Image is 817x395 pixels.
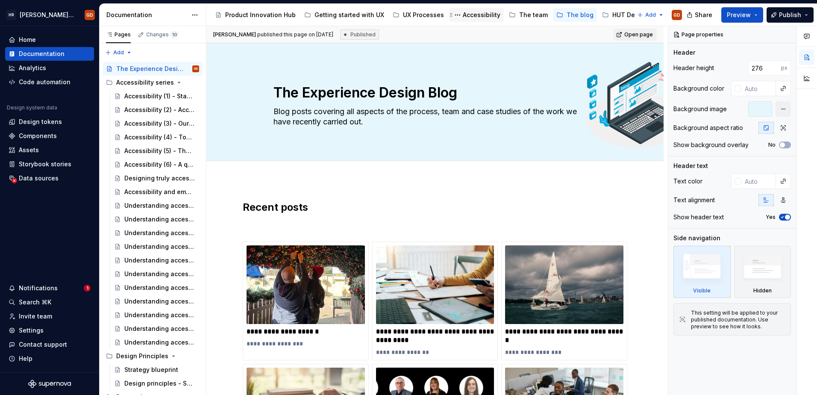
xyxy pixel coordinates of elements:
[111,322,203,336] a: Understanding accessibility (10) - Hearing accessibility
[247,245,365,324] img: d4666bc1-41ae-45f5-9c1e-438d4fbdb945.jfif
[553,8,597,22] a: The blog
[6,10,16,20] div: HR
[84,285,91,292] span: 1
[5,338,94,351] button: Contact support
[111,199,203,212] a: Understanding accessibility (1) - Enhancing Accessibility with ARIA Attributes and Roles in HTML
[111,267,203,281] a: Understanding accessibility (6) - The "what 3 words" of accessibility standards
[673,64,714,72] div: Header height
[124,201,195,210] div: Understanding accessibility (1) - Enhancing Accessibility with ARIA Attributes and Roles in HTML
[727,11,751,19] span: Preview
[111,171,203,185] a: Designing truly accessible products and services is impossible without empathy.
[124,283,195,292] div: Understanding accessibility (7) - Assistive technologies
[673,48,695,57] div: Header
[19,78,71,86] div: Code automation
[19,312,52,321] div: Invite team
[111,117,203,130] a: Accessibility (3) - Our approach
[781,65,788,71] p: px
[505,8,551,22] a: The team
[5,115,94,129] a: Design tokens
[111,295,203,308] a: Understanding accessibility (8) - Physical Accessibility
[5,281,94,295] button: Notifications1
[116,78,174,87] div: Accessibility series
[19,298,51,307] div: Search ⌘K
[389,8,447,22] a: UX Processes
[691,310,785,330] div: This setting will be applied to your published documentation. Use preview to see how it looks.
[741,174,776,189] input: Auto
[748,60,781,76] input: Auto
[19,146,39,154] div: Assets
[19,354,32,363] div: Help
[614,29,657,41] a: Open page
[124,160,195,169] div: Accessibility (6) - A quick guide to accessibility testing
[124,242,195,251] div: Understanding accessibility (4) - The Inclusive Advantage
[301,8,388,22] a: Getting started with UX
[779,11,801,19] span: Publish
[212,6,633,24] div: Page tree
[599,8,675,22] a: HUT Design System
[19,160,71,168] div: Storybook stories
[124,324,195,333] div: Understanding accessibility (10) - Hearing accessibility
[19,326,44,335] div: Settings
[5,171,94,185] a: Data sources
[19,174,59,183] div: Data sources
[111,103,203,117] a: Accessibility (2) - Accessibility working group
[124,188,195,196] div: Accessibility and empathy in practice
[340,29,379,40] div: Published
[111,240,203,254] a: Understanding accessibility (4) - The Inclusive Advantage
[124,215,195,224] div: Understanding accessibility (2) - Do ARIA attributes make everything accessible?
[635,9,667,21] button: Add
[753,287,772,294] div: Hidden
[768,141,776,148] label: No
[124,106,195,114] div: Accessibility (2) - Accessibility working group
[213,31,256,38] span: [PERSON_NAME]
[19,35,36,44] div: Home
[272,105,595,129] textarea: Blog posts covering all aspects of the process, team and case studies of the work we have recentl...
[721,7,763,23] button: Preview
[19,340,67,349] div: Contact support
[124,133,195,141] div: Accessibility (4) - Tools
[5,61,94,75] a: Analytics
[673,213,724,221] div: Show header text
[5,129,94,143] a: Components
[124,256,195,265] div: Understanding accessibility (5) - How the law helped shaped todays accessibility standards
[212,8,299,22] a: Product Innovation Hub
[673,105,727,113] div: Background image
[19,132,57,140] div: Components
[766,214,776,221] label: Yes
[124,297,195,306] div: Understanding accessibility (8) - Physical Accessibility
[5,324,94,337] a: Settings
[111,363,203,377] a: Strategy blueprint
[124,229,195,237] div: Understanding accessibility (3) - Enhancing Accessibility and Usability through Semantic HTML and...
[124,174,195,183] div: Designing truly accessible products and services is impossible without empathy.
[5,33,94,47] a: Home
[673,177,702,186] div: Text color
[673,246,731,298] div: Visible
[111,308,203,322] a: Understanding accessibility (9) - Visual accessibility
[124,147,195,155] div: Accessibility (5) - The wider development community
[5,143,94,157] a: Assets
[28,380,71,388] svg: Supernova Logo
[124,379,195,388] div: Design principles - Sailboat workshop
[124,338,195,347] div: Understanding accessibility (11) - Cognitive needs
[194,65,198,73] div: GD
[111,130,203,144] a: Accessibility (4) - Tools
[103,76,203,89] div: Accessibility series
[673,234,720,242] div: Side navigation
[673,141,749,149] div: Show background overlay
[86,12,93,18] div: GD
[116,65,187,73] div: The Experience Design Blog
[111,158,203,171] a: Accessibility (6) - A quick guide to accessibility testing
[103,47,135,59] button: Add
[111,212,203,226] a: Understanding accessibility (2) - Do ARIA attributes make everything accessible?
[124,366,178,374] div: Strategy blueprint
[567,11,594,19] div: The blog
[113,49,124,56] span: Add
[111,281,203,295] a: Understanding accessibility (7) - Assistive technologies
[170,31,179,38] span: 10
[673,12,680,18] div: GD
[146,31,179,38] div: Changes
[5,352,94,366] button: Help
[106,31,131,38] div: Pages
[124,92,195,100] div: Accessibility (1) - Standards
